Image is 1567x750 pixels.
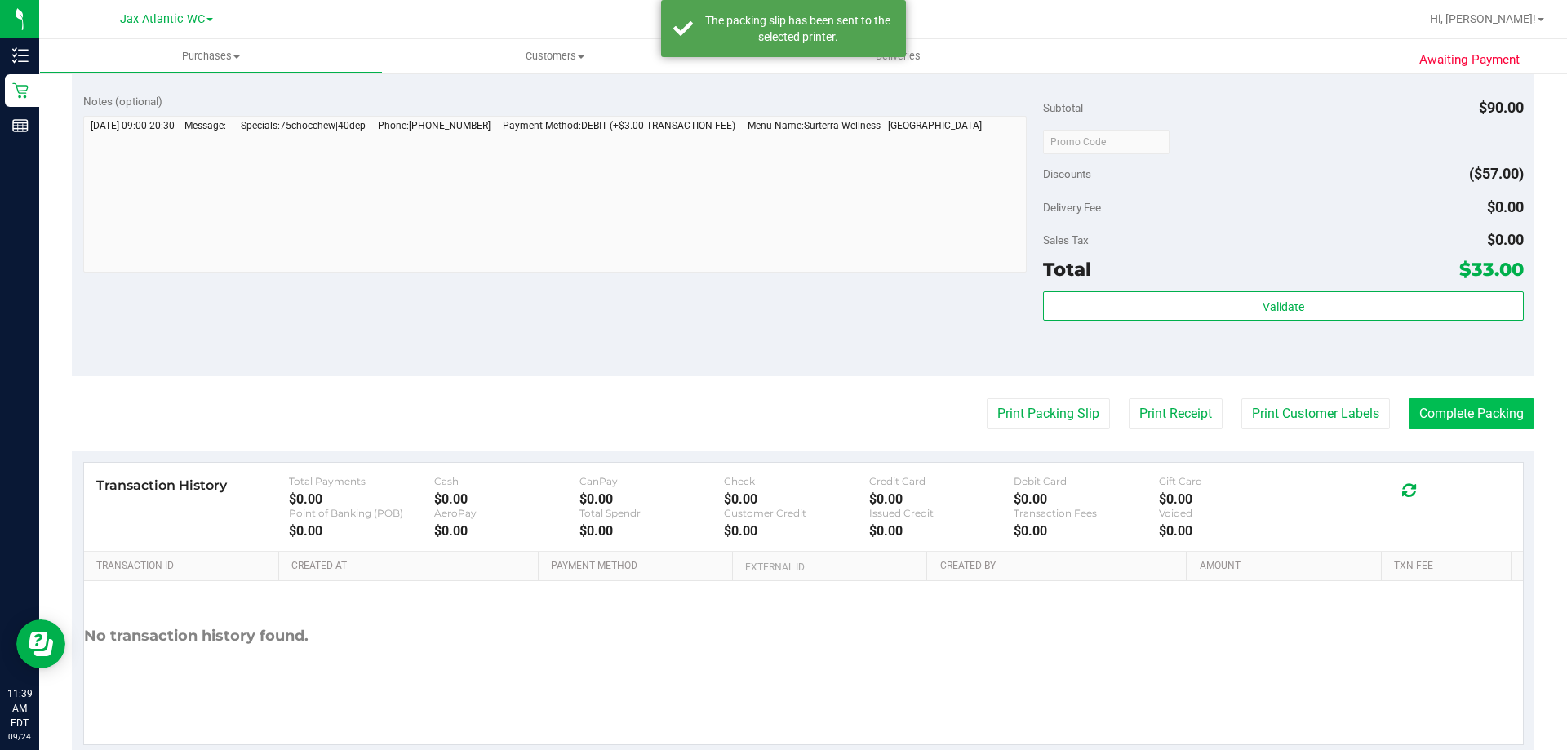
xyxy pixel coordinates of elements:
span: ($57.00) [1469,165,1524,182]
div: Voided [1159,507,1304,519]
div: Check [724,475,869,487]
div: $0.00 [1159,523,1304,539]
div: $0.00 [1159,491,1304,507]
span: Sales Tax [1043,233,1089,246]
div: $0.00 [434,491,579,507]
div: $0.00 [724,491,869,507]
div: Total Payments [289,475,434,487]
span: Subtotal [1043,101,1083,114]
div: $0.00 [869,523,1014,539]
div: CanPay [579,475,725,487]
div: $0.00 [434,523,579,539]
div: No transaction history found. [84,581,309,691]
p: 11:39 AM EDT [7,686,32,730]
span: Notes (optional) [83,95,162,108]
div: The packing slip has been sent to the selected printer. [702,12,894,45]
a: Transaction ID [96,560,273,573]
div: $0.00 [1014,523,1159,539]
span: Awaiting Payment [1419,51,1520,69]
button: Validate [1043,291,1523,321]
inline-svg: Inventory [12,47,29,64]
a: Txn Fee [1394,560,1504,573]
button: Print Customer Labels [1241,398,1390,429]
iframe: Resource center [16,619,65,668]
span: Jax Atlantic WC [120,12,205,26]
div: $0.00 [289,523,434,539]
a: Amount [1200,560,1375,573]
a: Payment Method [551,560,726,573]
span: Discounts [1043,159,1091,189]
div: Point of Banking (POB) [289,507,434,519]
inline-svg: Reports [12,118,29,134]
div: Gift Card [1159,475,1304,487]
span: Customers [383,49,726,64]
button: Print Packing Slip [987,398,1110,429]
span: $90.00 [1479,99,1524,116]
div: Debit Card [1014,475,1159,487]
div: Customer Credit [724,507,869,519]
a: Customers [383,39,726,73]
div: Credit Card [869,475,1014,487]
div: Cash [434,475,579,487]
span: $0.00 [1487,231,1524,248]
span: Hi, [PERSON_NAME]! [1430,12,1536,25]
span: $0.00 [1487,198,1524,215]
div: $0.00 [724,523,869,539]
inline-svg: Retail [12,82,29,99]
span: Delivery Fee [1043,201,1101,214]
div: $0.00 [289,491,434,507]
a: Purchases [39,39,383,73]
div: $0.00 [579,491,725,507]
span: Total [1043,258,1091,281]
a: Created By [940,560,1180,573]
a: Created At [291,560,531,573]
div: Transaction Fees [1014,507,1159,519]
div: $0.00 [869,491,1014,507]
th: External ID [732,552,926,581]
span: Purchases [40,49,382,64]
button: Complete Packing [1409,398,1534,429]
input: Promo Code [1043,130,1170,154]
p: 09/24 [7,730,32,743]
button: Print Receipt [1129,398,1223,429]
div: Total Spendr [579,507,725,519]
div: Issued Credit [869,507,1014,519]
div: $0.00 [1014,491,1159,507]
span: Validate [1263,300,1304,313]
div: $0.00 [579,523,725,539]
span: $33.00 [1459,258,1524,281]
div: AeroPay [434,507,579,519]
